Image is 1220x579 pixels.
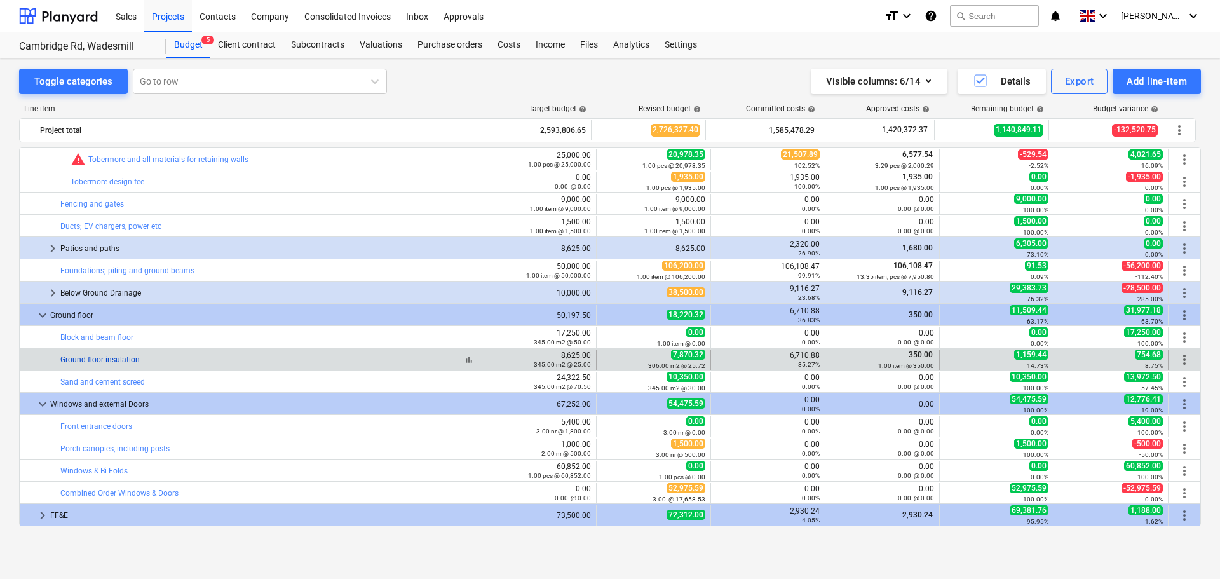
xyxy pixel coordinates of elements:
[50,394,477,414] div: Windows and external Doors
[166,32,210,58] a: Budget5
[34,73,112,90] div: Toggle categories
[644,228,705,235] small: 1.00 item @ 1,500.00
[60,200,124,208] a: Fencing and gates
[487,244,591,253] div: 8,625.00
[60,333,133,342] a: Block and beam floor
[60,378,145,386] a: Sand and cement screed
[802,205,820,212] small: 0.00%
[686,461,705,471] span: 0.00
[802,405,820,412] small: 0.00%
[19,104,478,113] div: Line-item
[529,104,586,113] div: Target budget
[45,285,60,301] span: keyboard_arrow_right
[802,472,820,479] small: 0.00%
[956,11,966,21] span: search
[671,350,705,360] span: 7,870.32
[716,395,820,413] div: 0.00
[667,398,705,409] span: 54,475.59
[716,373,820,391] div: 0.00
[490,32,528,58] div: Costs
[487,484,591,502] div: 0.00
[901,288,934,297] span: 9,116.27
[60,283,477,303] div: Below Ground Drainage
[663,429,705,436] small: 3.00 nr @ 0.00
[88,155,248,164] a: Tobermore and all materials for retaining walls
[830,462,934,480] div: 0.00
[878,362,934,369] small: 1.00 item @ 350.00
[830,217,934,235] div: 0.00
[60,489,179,498] a: Combined Order Windows & Doors
[781,149,820,160] span: 21,507.89
[19,40,151,53] div: Cambridge Rd, Wadesmill
[899,8,914,24] i: keyboard_arrow_down
[716,440,820,458] div: 0.00
[794,162,820,169] small: 102.52%
[555,183,591,190] small: 0.00 @ 0.00
[935,68,1220,579] div: Chat Widget
[71,152,86,167] span: Committed costs exceed revised budget
[667,510,705,520] span: 72,312.00
[487,329,591,346] div: 17,250.00
[487,351,591,369] div: 8,625.00
[528,472,591,479] small: 1.00 pcs @ 60,852.00
[210,32,283,58] div: Client contract
[534,339,591,346] small: 345.00 m2 @ 50.00
[40,120,471,140] div: Project total
[487,151,591,168] div: 25,000.00
[901,172,934,181] span: 1,935.00
[352,32,410,58] a: Valuations
[802,494,820,501] small: 0.00%
[716,217,820,235] div: 0.00
[857,273,934,280] small: 13.35 item, pcs @ 7,950.80
[657,32,705,58] a: Settings
[534,361,591,368] small: 345.00 m2 @ 25.00
[60,222,161,231] a: Ducts; EV chargers, power etc
[50,305,477,325] div: Ground floor
[798,272,820,279] small: 99.91%
[746,104,815,113] div: Committed costs
[830,329,934,346] div: 0.00
[716,240,820,257] div: 2,320.00
[283,32,352,58] div: Subcontracts
[830,418,934,435] div: 0.00
[830,484,934,502] div: 0.00
[667,149,705,160] span: 20,978.35
[898,228,934,235] small: 0.00 @ 0.00
[487,311,591,320] div: 50,197.50
[1121,11,1184,21] span: [PERSON_NAME]
[716,262,820,280] div: 106,108.47
[662,261,705,271] span: 106,200.00
[642,162,705,169] small: 1.00 pcs @ 20,978.35
[60,467,128,475] a: Windows & Bi Folds
[487,511,591,520] div: 73,500.00
[1186,8,1201,24] i: keyboard_arrow_down
[487,217,591,235] div: 1,500.00
[541,450,591,457] small: 2.00 nr @ 500.00
[639,104,701,113] div: Revised budget
[798,317,820,324] small: 36.83%
[410,32,490,58] a: Purchase orders
[536,428,591,435] small: 3.00 nr @ 1,800.00
[716,195,820,213] div: 0.00
[794,183,820,190] small: 100.00%
[530,228,591,235] small: 1.00 item @ 1,500.00
[50,505,477,526] div: FF&E
[811,69,947,94] button: Visible columns:6/14
[901,150,934,159] span: 6,577.54
[464,355,474,365] span: bar_chart
[482,120,586,140] div: 2,593,806.65
[925,8,937,24] i: Knowledge base
[802,228,820,235] small: 0.00%
[487,418,591,435] div: 5,400.00
[201,36,214,44] span: 5
[711,120,815,140] div: 1,585,478.29
[667,483,705,493] span: 52,975.59
[716,306,820,324] div: 6,710.88
[606,32,657,58] a: Analytics
[898,428,934,435] small: 0.00 @ 0.00
[898,472,934,479] small: 0.00 @ 0.00
[60,238,477,259] div: Patios and paths
[19,69,128,94] button: Toggle categories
